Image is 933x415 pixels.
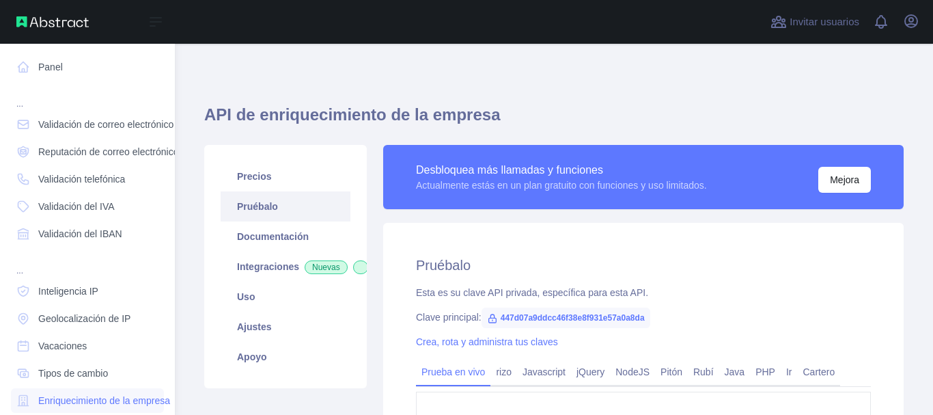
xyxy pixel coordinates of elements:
[11,112,164,137] a: Validación de correo electrónico
[16,99,23,109] font: ...
[11,388,164,413] a: Enriquecimiento de la empresa
[768,11,862,33] button: Invitar usuarios
[221,312,350,342] a: Ajustes
[803,366,835,377] font: Cartero
[523,366,566,377] font: Javascript
[16,266,23,276] font: ...
[38,313,130,324] font: Geolocalización de IP
[237,231,309,242] font: Documentación
[416,287,648,298] font: Esta es su clave API privada, específica para esta API.
[786,366,792,377] font: Ir
[416,164,603,176] font: Desbloquea más llamadas y funciones
[11,306,164,331] a: Geolocalización de IP
[11,55,164,79] a: Panel
[818,167,871,193] button: Mejora
[221,252,350,282] a: IntegracionesNuevas
[830,174,859,185] font: Mejora
[11,222,164,246] a: Validación del IBAN
[237,291,255,302] font: Uso
[38,228,122,239] font: Validación del IBAN
[416,180,707,191] font: Actualmente estás en un plan gratuito con funciones y uso limitados.
[237,261,299,272] font: Integraciones
[38,395,170,406] font: Enriquecimiento de la empresa
[237,201,278,212] font: Pruébalo
[421,366,485,377] font: Prueba en vivo
[221,191,350,222] a: Pruébalo
[16,16,89,27] img: API abstracta
[615,366,650,377] font: NodeJS
[660,366,682,377] font: Pitón
[237,321,272,332] font: Ajustes
[725,366,745,377] font: Java
[693,366,714,377] font: Rubí
[11,334,164,358] a: Vacaciones
[38,201,115,212] font: Validación del IVA
[237,351,267,362] font: Apoyo
[38,286,98,297] font: Inteligencia IP
[38,340,87,351] font: Vacaciones
[11,279,164,304] a: Inteligencia IP
[11,139,164,164] a: Reputación de correo electrónico
[204,105,500,124] font: API de enriquecimiento de la empresa
[11,194,164,219] a: Validación del IVA
[416,312,482,323] font: Clave principal:
[11,361,164,386] a: Tipos de cambio
[416,258,471,273] font: Pruébalo
[790,16,859,27] font: Invitar usuarios
[501,313,645,323] font: 447d07a9ddcc46f38e8f931e57a0a8da
[221,222,350,252] a: Documentación
[755,366,775,377] font: PHP
[11,167,164,191] a: Validación telefónica
[38,119,173,130] font: Validación de correo electrónico
[576,366,604,377] font: jQuery
[38,62,63,72] font: Panel
[496,366,512,377] font: rizo
[38,146,178,157] font: Reputación de correo electrónico
[38,174,125,185] font: Validación telefónica
[221,342,350,372] a: Apoyo
[221,282,350,312] a: Uso
[237,171,272,182] font: Precios
[416,336,558,347] a: Crea, rota y administra tus claves
[38,368,108,379] font: Tipos de cambio
[221,161,350,191] a: Precios
[312,263,340,272] font: Nuevas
